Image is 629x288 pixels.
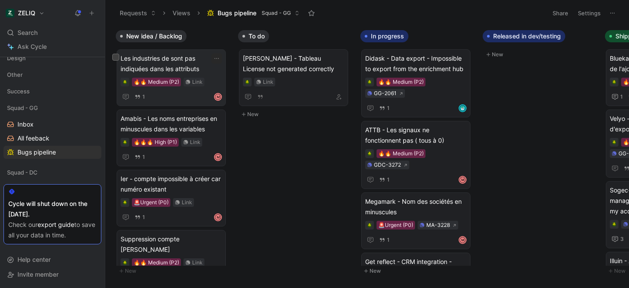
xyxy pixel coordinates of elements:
[117,230,226,287] a: Suppression compte [PERSON_NAME]🔥🔥 Medium (P2)Link1M
[182,198,192,207] div: Link
[6,9,14,17] img: ZELIQ
[367,79,372,85] img: 🪲
[215,214,221,220] div: M
[612,222,617,227] img: 🪲
[3,68,101,84] div: Other
[117,49,226,106] a: Les industries de sont pas indiquées dans les attributs🔥🔥 Medium (P2)Link1M
[610,138,619,147] div: 🪲
[8,219,97,240] div: Check our to save all your data in time.
[3,101,101,159] div: Squad - GGInboxAll feebackBugs pipeline
[121,78,129,86] div: 🪲
[377,235,391,245] button: 1
[7,103,38,112] span: Squad - GG
[371,32,404,41] span: In progress
[121,198,129,207] div: 🪲
[18,9,35,17] h1: ZELIQ
[3,166,101,179] div: Squad - DC
[245,79,250,85] img: 🪲
[3,253,101,266] div: Help center
[460,177,466,183] div: M
[17,148,56,157] span: Bugs pipeline
[133,152,147,162] button: 1
[426,221,450,230] div: MA-3228
[121,138,129,147] div: 🪲
[3,85,101,98] div: Success
[377,175,391,185] button: 1
[238,30,269,42] button: To do
[360,266,476,276] button: New
[378,78,424,86] div: 🔥🔥 Medium (P2)
[121,258,129,267] div: 🪲
[249,32,265,41] span: To do
[361,192,470,249] a: Megamark - Nom des sociétés en minuscules🚨Urgent (P0)MA-32281M
[122,79,128,85] img: 🪲
[357,26,479,281] div: In progressNew
[387,237,390,243] span: 1
[17,256,51,263] span: Help center
[378,221,413,230] div: 🚨Urgent (P0)
[483,30,565,42] button: Released in dev/testing
[365,125,467,146] span: ATTB - Les signaux ne fonctionnent pas ( tous à 0)
[387,177,390,182] span: 1
[17,271,59,278] span: Invite member
[3,146,101,159] a: Bugs pipeline
[215,154,221,160] div: M
[361,121,470,189] a: ATTB - Les signaux ne fonctionnent pas ( tous à 0)🔥🔥 Medium (P2)GDC-32721M
[7,168,38,177] span: Squad - DC
[3,166,101,182] div: Squad - DC
[365,257,467,278] span: Get reflect - CRM integration - Company names in minuscule
[479,26,601,64] div: Released in dev/testingNew
[460,105,466,111] img: avatar
[3,40,101,53] a: Ask Cycle
[122,200,128,205] img: 🪲
[3,68,101,81] div: Other
[243,78,252,86] div: 🪲
[116,7,160,20] button: Requests
[367,151,372,156] img: 🪲
[8,199,97,219] div: Cycle will shut down on the [DATE].
[203,7,304,20] button: Bugs pipelineSquad - GG
[218,9,256,17] span: Bugs pipeline
[374,89,397,98] div: GG-2061
[3,51,101,67] div: Design
[3,51,101,65] div: Design
[549,7,572,19] button: Share
[243,53,344,74] span: [PERSON_NAME] - Tableau License not generated correctly
[38,221,74,228] a: export guide
[134,258,179,267] div: 🔥🔥 Medium (P2)
[377,103,391,113] button: 1
[493,32,561,41] span: Released in dev/testing
[365,196,467,217] span: Megamark - Nom des sociétés en minuscules
[365,53,467,74] span: Didask - Data export - Impossible to export from the enrichment hub
[134,78,179,86] div: 🔥🔥 Medium (P2)
[620,94,623,99] span: 1
[17,120,34,129] span: Inbox
[387,106,390,111] span: 1
[215,94,221,100] div: M
[190,138,200,147] div: Link
[360,30,408,42] button: In progress
[361,49,470,117] a: Didask - Data export - Impossible to export from the enrichment hub🔥🔥 Medium (P2)GG-20611avatar
[378,149,424,158] div: 🔥🔥 Medium (P2)
[134,198,169,207] div: 🚨Urgent (P0)
[17,134,49,143] span: All feeback
[117,170,226,226] a: Ier - compte impossible à créer car numéro existant🚨Urgent (P0)Link1M
[112,26,235,281] div: New idea / BacklogNew
[483,49,598,60] button: New
[192,258,203,267] div: Link
[121,174,222,195] span: Ier - compte impossible à créer car numéro existant
[239,49,348,106] a: [PERSON_NAME] - Tableau License not generated correctlyLink
[262,9,291,17] span: Squad - GG
[116,30,187,42] button: New idea / Backlog
[142,154,145,160] span: 1
[238,109,353,120] button: New
[612,79,617,85] img: 🪲
[620,237,624,242] span: 3
[121,234,222,255] span: Suppression compte [PERSON_NAME]
[134,138,177,147] div: 🔥🔥🔥 High (P1)
[367,223,372,228] img: 🪲
[133,92,147,102] button: 1
[365,221,374,230] div: 🪲
[121,53,222,74] span: Les industries de sont pas indiquées dans les attributs
[122,260,128,265] img: 🪲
